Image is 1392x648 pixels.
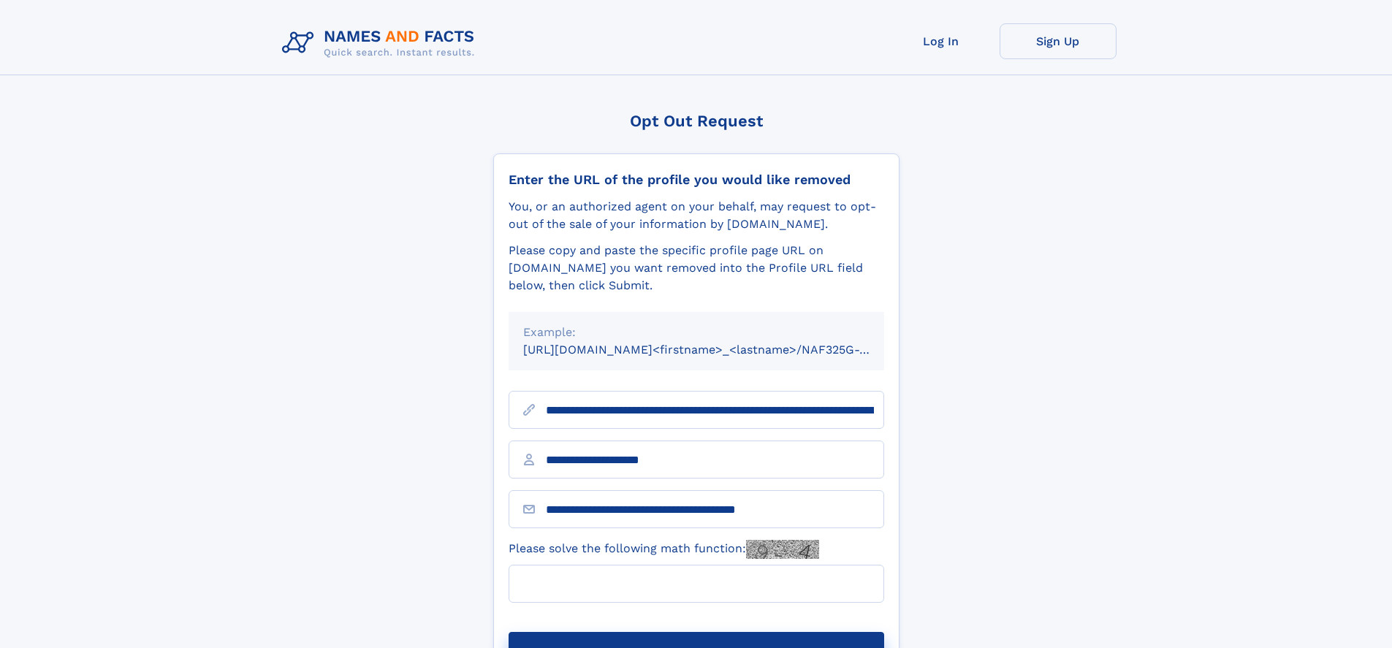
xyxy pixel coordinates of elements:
a: Log In [883,23,1000,59]
div: Enter the URL of the profile you would like removed [509,172,884,188]
div: You, or an authorized agent on your behalf, may request to opt-out of the sale of your informatio... [509,198,884,233]
small: [URL][DOMAIN_NAME]<firstname>_<lastname>/NAF325G-xxxxxxxx [523,343,912,357]
label: Please solve the following math function: [509,540,819,559]
img: Logo Names and Facts [276,23,487,63]
div: Example: [523,324,870,341]
a: Sign Up [1000,23,1117,59]
div: Please copy and paste the specific profile page URL on [DOMAIN_NAME] you want removed into the Pr... [509,242,884,294]
div: Opt Out Request [493,112,900,130]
